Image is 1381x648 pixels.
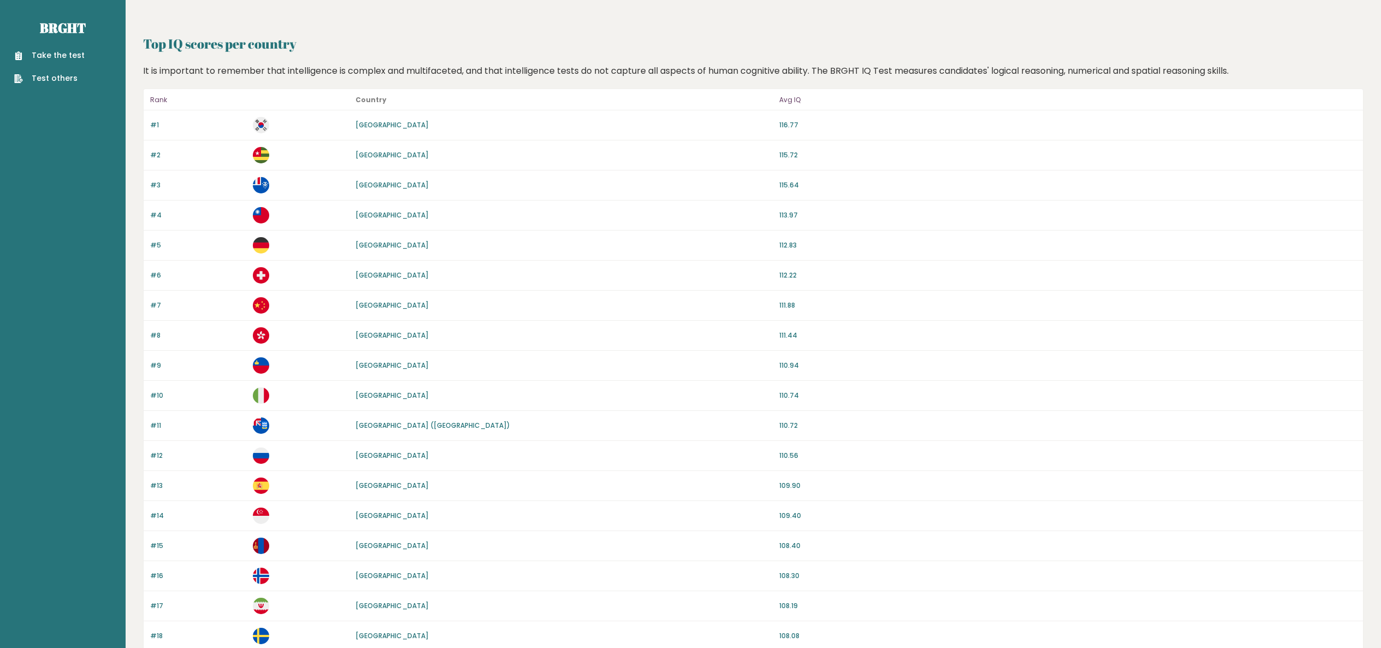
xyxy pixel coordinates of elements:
[253,417,269,434] img: fk.svg
[355,571,429,580] a: [GEOGRAPHIC_DATA]
[779,481,1356,491] p: 109.90
[253,478,269,494] img: es.svg
[355,391,429,400] a: [GEOGRAPHIC_DATA]
[779,541,1356,551] p: 108.40
[253,147,269,163] img: tg.svg
[150,120,246,130] p: #1
[355,301,429,310] a: [GEOGRAPHIC_DATA]
[253,387,269,404] img: it.svg
[779,180,1356,190] p: 115.64
[779,301,1356,310] p: 111.88
[253,177,269,193] img: tf.svg
[779,240,1356,250] p: 112.83
[779,93,1356,107] p: Avg IQ
[253,447,269,464] img: ru.svg
[779,210,1356,220] p: 113.97
[14,50,85,61] a: Take the test
[150,421,246,431] p: #11
[150,150,246,160] p: #2
[253,207,269,223] img: tw.svg
[355,150,429,160] a: [GEOGRAPHIC_DATA]
[355,481,429,490] a: [GEOGRAPHIC_DATA]
[150,361,246,370] p: #9
[253,357,269,374] img: li.svg
[779,120,1356,130] p: 116.77
[355,601,429,610] a: [GEOGRAPHIC_DATA]
[150,631,246,641] p: #18
[143,34,1364,54] h2: Top IQ scores per country
[355,210,429,220] a: [GEOGRAPHIC_DATA]
[355,631,429,640] a: [GEOGRAPHIC_DATA]
[779,421,1356,431] p: 110.72
[253,628,269,644] img: se.svg
[253,117,269,133] img: kr.svg
[253,237,269,254] img: de.svg
[355,120,429,129] a: [GEOGRAPHIC_DATA]
[14,73,85,84] a: Test others
[150,391,246,400] p: #10
[355,270,429,280] a: [GEOGRAPHIC_DATA]
[355,180,429,190] a: [GEOGRAPHIC_DATA]
[779,451,1356,461] p: 110.56
[779,511,1356,521] p: 109.40
[150,210,246,220] p: #4
[150,301,246,310] p: #7
[355,451,429,460] a: [GEOGRAPHIC_DATA]
[253,327,269,344] img: hk.svg
[253,598,269,614] img: ir.svg
[150,180,246,190] p: #3
[253,568,269,584] img: no.svg
[355,421,510,430] a: [GEOGRAPHIC_DATA] ([GEOGRAPHIC_DATA])
[779,270,1356,280] p: 112.22
[150,451,246,461] p: #12
[355,240,429,250] a: [GEOGRAPHIC_DATA]
[150,541,246,551] p: #15
[150,571,246,581] p: #16
[139,64,1368,78] div: It is important to remember that intelligence is complex and multifaceted, and that intelligence ...
[355,511,429,520] a: [GEOGRAPHIC_DATA]
[40,19,86,37] a: Brght
[779,331,1356,340] p: 111.44
[150,270,246,280] p: #6
[779,571,1356,581] p: 108.30
[355,361,429,370] a: [GEOGRAPHIC_DATA]
[150,240,246,250] p: #5
[150,93,246,107] p: Rank
[355,541,429,550] a: [GEOGRAPHIC_DATA]
[355,95,387,104] b: Country
[779,391,1356,400] p: 110.74
[150,511,246,521] p: #14
[150,481,246,491] p: #13
[355,331,429,340] a: [GEOGRAPHIC_DATA]
[779,601,1356,611] p: 108.19
[253,297,269,314] img: cn.svg
[150,601,246,611] p: #17
[779,150,1356,160] p: 115.72
[150,331,246,340] p: #8
[779,361,1356,370] p: 110.94
[253,508,269,524] img: sg.svg
[779,631,1356,641] p: 108.08
[253,538,269,554] img: mn.svg
[253,267,269,284] img: ch.svg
